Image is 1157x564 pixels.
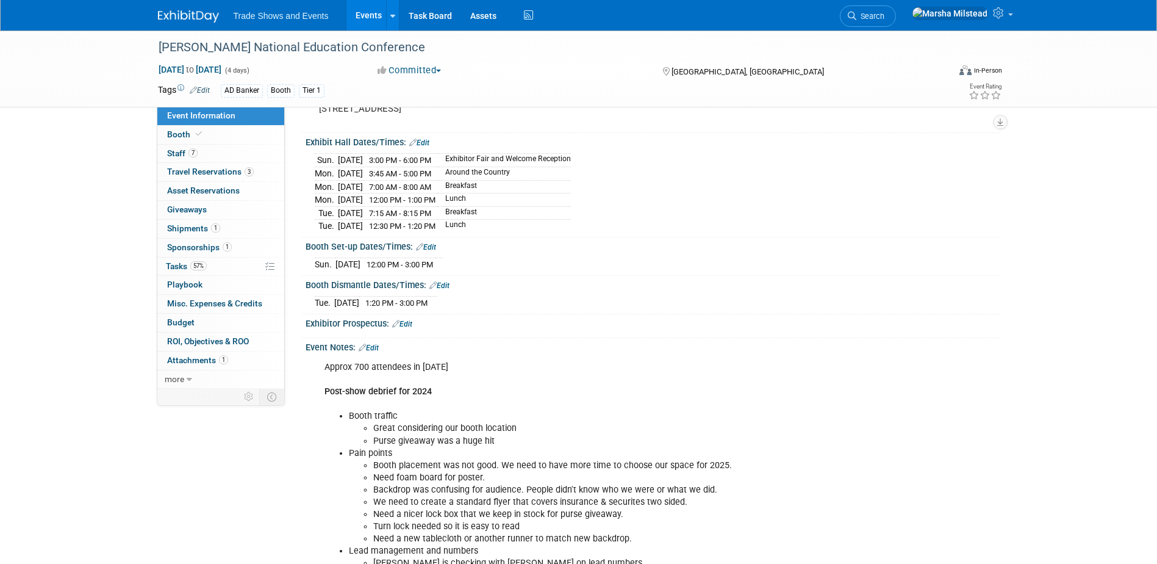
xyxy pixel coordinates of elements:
b: Post-show debrief for 2024 [324,386,432,397]
div: Event Notes: [306,338,1000,354]
span: Search [856,12,884,21]
li: Need a new tablecloth or another runner to match new backdrop. [373,533,858,545]
div: Booth Set-up Dates/Times: [306,237,1000,253]
i: Booth reservation complete [196,131,202,137]
a: Playbook [157,276,284,294]
td: Mon. [315,193,338,207]
span: Booth [167,129,204,139]
a: Attachments1 [157,352,284,370]
a: Staff7 [157,145,284,163]
img: ExhibitDay [158,10,219,23]
span: to [184,65,196,74]
span: Staff [167,148,198,158]
td: [DATE] [338,193,363,207]
a: Booth [157,126,284,144]
span: 7:00 AM - 8:00 AM [369,183,431,192]
span: 3:00 PM - 6:00 PM [369,156,431,165]
td: Mon. [315,180,338,193]
a: ROI, Objectives & ROO [157,333,284,351]
a: Edit [190,86,210,95]
span: more [165,374,184,384]
td: Sun. [315,154,338,167]
a: Budget [157,314,284,332]
td: Tue. [315,220,338,233]
pre: [STREET_ADDRESS] [319,103,581,114]
span: 3 [245,167,254,176]
div: AD Banker [221,84,263,97]
span: 12:00 PM - 3:00 PM [367,260,433,269]
li: Need a nicer lock box that we keep in stock for purse giveaway. [373,508,858,521]
a: Misc. Expenses & Credits [157,295,284,313]
span: ROI, Objectives & ROO [167,336,249,346]
span: Shipments [167,223,220,233]
a: Search [840,5,896,27]
a: Edit [392,320,412,328]
td: [DATE] [338,154,363,167]
a: Asset Reservations [157,182,284,200]
li: Great considering our booth location [373,422,858,435]
li: Pain points [349,447,858,546]
li: Need foam board for poster. [373,472,858,484]
span: Trade Shows and Events [234,11,329,21]
span: 1 [219,355,228,364]
td: Breakfast [438,206,571,220]
span: Sponsorships [167,242,232,252]
td: [DATE] [338,206,363,220]
li: Booth traffic [349,410,858,447]
a: Edit [359,344,379,352]
li: We need to create a standard flyer that covers insurance & securites two sided. [373,496,858,508]
a: Travel Reservations3 [157,163,284,181]
li: Booth placement was not good. We need to have more time to choose our space for 2025. [373,460,858,472]
a: Tasks57% [157,258,284,276]
td: Sun. [315,258,335,271]
a: Edit [416,243,436,251]
a: Event Information [157,107,284,125]
img: Marsha Milstead [912,7,988,20]
button: Committed [373,64,446,77]
td: Lunch [438,193,571,207]
td: [DATE] [335,258,360,271]
td: Around the Country [438,167,571,181]
td: Breakfast [438,180,571,193]
div: Event Format [877,63,1003,82]
div: Booth Dismantle Dates/Times: [306,276,1000,292]
span: Misc. Expenses & Credits [167,298,262,308]
span: Giveaways [167,204,207,214]
div: Exhibitor Prospectus: [306,314,1000,330]
span: [DATE] [DATE] [158,64,222,75]
div: [PERSON_NAME] National Education Conference [154,37,931,59]
div: Booth [267,84,295,97]
li: Backdrop was confusing for audience. People didn't know who we were or what we did. [373,484,858,496]
span: 7 [188,148,198,157]
span: Attachments [167,355,228,365]
td: [DATE] [338,167,363,181]
td: Tue. [315,206,338,220]
div: Event Rating [969,84,1001,90]
li: Purse giveaway was a huge hit [373,435,858,447]
td: Lunch [438,220,571,233]
span: Asset Reservations [167,186,240,195]
span: [GEOGRAPHIC_DATA], [GEOGRAPHIC_DATA] [672,67,824,76]
td: Tags [158,84,210,98]
a: Edit [409,139,429,147]
td: [DATE] [338,180,363,193]
a: Sponsorships1 [157,239,284,257]
a: Giveaways [157,201,284,219]
td: Toggle Event Tabs [259,389,284,405]
span: 7:15 AM - 8:15 PM [369,209,431,218]
span: Tasks [166,261,207,271]
div: Tier 1 [299,84,324,97]
span: 57% [190,261,207,270]
span: 12:30 PM - 1:20 PM [369,222,435,231]
span: 1 [211,223,220,233]
td: [DATE] [338,220,363,233]
a: Shipments1 [157,220,284,238]
li: Turn lock needed so it is easy to read [373,521,858,533]
div: Exhibit Hall Dates/Times: [306,133,1000,149]
span: Travel Reservations [167,167,254,176]
a: Edit [429,281,450,290]
span: Playbook [167,280,202,289]
td: Tue. [315,297,334,309]
span: 1:20 PM - 3:00 PM [365,298,428,308]
span: Budget [167,317,195,327]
